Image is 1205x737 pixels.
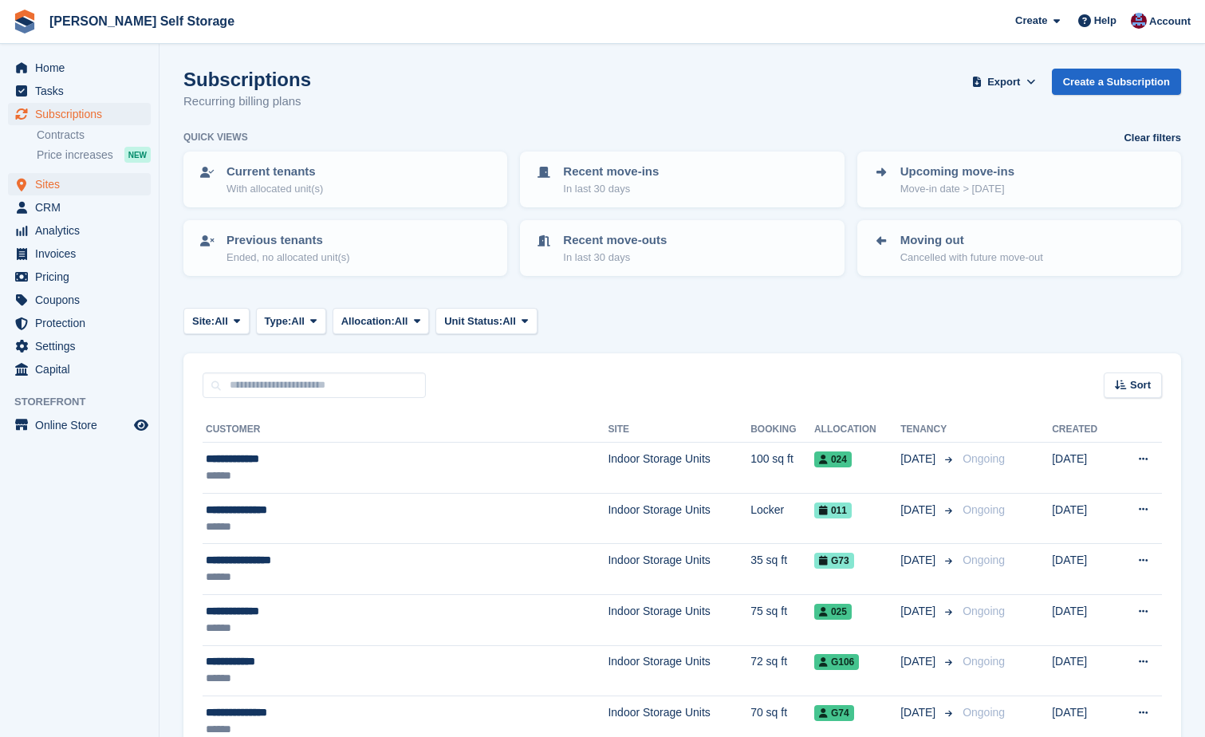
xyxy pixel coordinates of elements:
[435,308,537,334] button: Unit Status: All
[814,705,854,721] span: G74
[750,645,814,696] td: 72 sq ft
[183,308,250,334] button: Site: All
[900,653,939,670] span: [DATE]
[1052,443,1116,494] td: [DATE]
[859,153,1179,206] a: Upcoming move-ins Move-in date > [DATE]
[814,503,852,518] span: 011
[900,603,939,620] span: [DATE]
[13,10,37,33] img: stora-icon-8386f47178a22dfd0bd8f6a31ec36ba5ce8667c1dd55bd0f319d3a0aa187defe.svg
[8,289,151,311] a: menu
[8,312,151,334] a: menu
[1124,130,1181,146] a: Clear filters
[900,231,1043,250] p: Moving out
[395,313,408,329] span: All
[750,544,814,595] td: 35 sq ft
[608,443,750,494] td: Indoor Storage Units
[900,704,939,721] span: [DATE]
[608,594,750,645] td: Indoor Storage Units
[1094,13,1116,29] span: Help
[608,544,750,595] td: Indoor Storage Units
[563,181,659,197] p: In last 30 days
[8,358,151,380] a: menu
[859,222,1179,274] a: Moving out Cancelled with future move-out
[132,416,151,435] a: Preview store
[814,604,852,620] span: 025
[900,502,939,518] span: [DATE]
[185,153,506,206] a: Current tenants With allocated unit(s)
[608,493,750,544] td: Indoor Storage Units
[37,148,113,163] span: Price increases
[183,93,311,111] p: Recurring billing plans
[226,181,323,197] p: With allocated unit(s)
[185,222,506,274] a: Previous tenants Ended, no allocated unit(s)
[341,313,395,329] span: Allocation:
[35,414,131,436] span: Online Store
[1052,417,1116,443] th: Created
[900,163,1014,181] p: Upcoming move-ins
[900,552,939,569] span: [DATE]
[8,335,151,357] a: menu
[750,443,814,494] td: 100 sq ft
[608,417,750,443] th: Site
[8,242,151,265] a: menu
[215,313,228,329] span: All
[35,242,131,265] span: Invoices
[522,153,842,206] a: Recent move-ins In last 30 days
[333,308,430,334] button: Allocation: All
[814,553,854,569] span: G73
[563,163,659,181] p: Recent move-ins
[750,594,814,645] td: 75 sq ft
[750,493,814,544] td: Locker
[814,417,900,443] th: Allocation
[8,173,151,195] a: menu
[8,80,151,102] a: menu
[43,8,241,34] a: [PERSON_NAME] Self Storage
[183,69,311,90] h1: Subscriptions
[265,313,292,329] span: Type:
[35,312,131,334] span: Protection
[963,655,1005,668] span: Ongoing
[522,222,842,274] a: Recent move-outs In last 30 days
[35,219,131,242] span: Analytics
[814,654,859,670] span: G106
[969,69,1039,95] button: Export
[35,80,131,102] span: Tasks
[963,452,1005,465] span: Ongoing
[35,196,131,219] span: CRM
[226,231,350,250] p: Previous tenants
[1052,544,1116,595] td: [DATE]
[1015,13,1047,29] span: Create
[37,146,151,164] a: Price increases NEW
[183,130,248,144] h6: Quick views
[963,706,1005,719] span: Ongoing
[1052,594,1116,645] td: [DATE]
[8,196,151,219] a: menu
[900,250,1043,266] p: Cancelled with future move-out
[35,173,131,195] span: Sites
[1052,645,1116,696] td: [DATE]
[35,335,131,357] span: Settings
[291,313,305,329] span: All
[8,103,151,125] a: menu
[963,554,1005,566] span: Ongoing
[608,645,750,696] td: Indoor Storage Units
[35,289,131,311] span: Coupons
[563,231,667,250] p: Recent move-outs
[226,163,323,181] p: Current tenants
[1131,13,1147,29] img: Tracy Bailey
[1052,493,1116,544] td: [DATE]
[963,605,1005,617] span: Ongoing
[14,394,159,410] span: Storefront
[1052,69,1181,95] a: Create a Subscription
[900,451,939,467] span: [DATE]
[900,417,956,443] th: Tenancy
[8,57,151,79] a: menu
[987,74,1020,90] span: Export
[35,358,131,380] span: Capital
[203,417,608,443] th: Customer
[124,147,151,163] div: NEW
[1130,377,1151,393] span: Sort
[444,313,502,329] span: Unit Status:
[750,417,814,443] th: Booking
[35,266,131,288] span: Pricing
